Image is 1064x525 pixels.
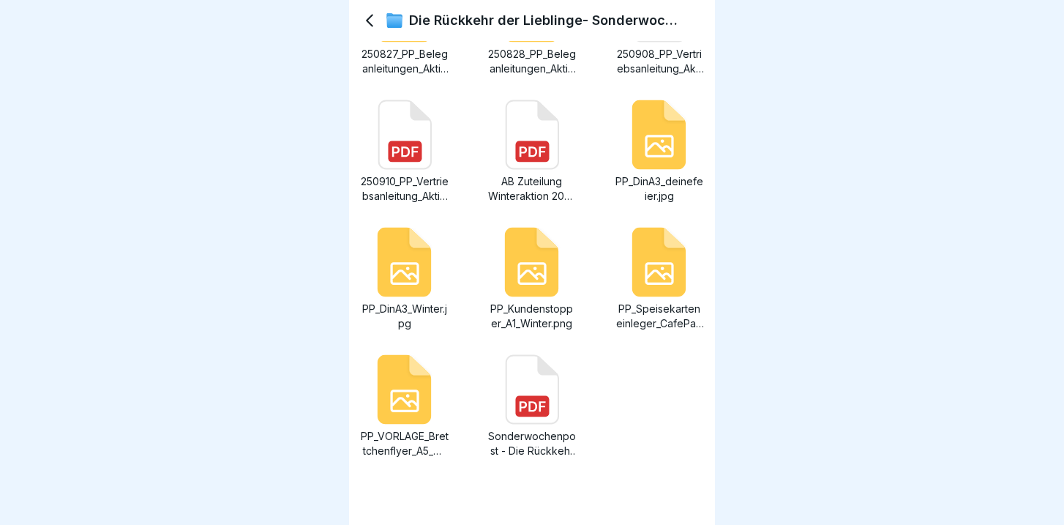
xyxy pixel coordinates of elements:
a: PP_Speisekarteneinleger_CafePane.jpg [615,227,703,331]
p: 250828_PP_Beleganleitungen_Aktionskarte_DerBoss_WH.jpg [488,47,576,76]
p: PP_Kundenstopper_A1_Winter.png [488,302,576,331]
a: AB Zuteilung Winteraktion 2025 Tolle.pdf [488,100,576,204]
p: PP_Speisekarteneinleger_CafePane.jpg [615,302,703,331]
a: 250910_PP_Vertriebsanleitung_Aktionskarte_WilderBert.pdf [361,100,449,204]
p: PP_DinA3_deinefeier.jpg [615,174,703,204]
p: 250827_PP_Beleganleitungen_Aktionskarte_WilderBert.jpg [361,47,449,76]
p: 250908_PP_Vertriebsanleitung_Aktionskarte_DerBoss.pdf [615,47,703,76]
p: AB Zuteilung Winteraktion 2025 Tolle.pdf [488,174,576,204]
p: Sonderwochenpost - Die Rückkehr der Lieblinge.pdf [488,429,576,458]
a: PP_Kundenstopper_A1_Winter.png [488,227,576,331]
p: PP_VORLAGE_Brettchenflyer_A5_Winter.jpg [361,429,449,458]
p: Die Rückkehr der Lieblinge- Sonderwochenpost [409,12,678,29]
p: PP_DinA3_Winter.jpg [361,302,449,331]
a: PP_DinA3_deinefeier.jpg [615,100,703,204]
a: Sonderwochenpost - Die Rückkehr der Lieblinge.pdf [488,354,576,458]
a: PP_DinA3_Winter.jpg [361,227,449,331]
a: PP_VORLAGE_Brettchenflyer_A5_Winter.jpg [361,354,449,458]
p: 250910_PP_Vertriebsanleitung_Aktionskarte_WilderBert.pdf [361,174,449,204]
